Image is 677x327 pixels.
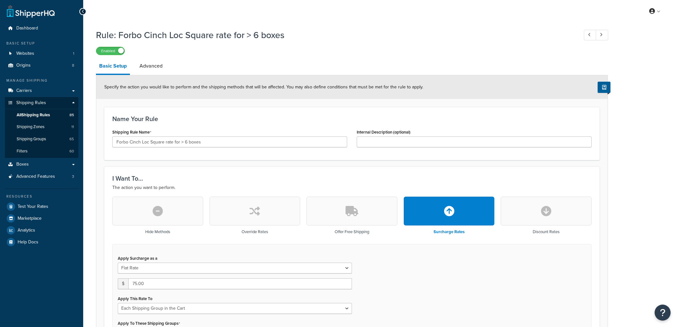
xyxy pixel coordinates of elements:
[96,29,572,41] h1: Rule: Forbo Cinch Loc Square rate for > 6 boxes
[5,121,78,133] li: Shipping Zones
[17,112,50,118] span: All Shipping Rules
[96,47,124,55] label: Enabled
[18,216,42,221] span: Marketplace
[5,145,78,157] a: Filters60
[5,48,78,60] a: Websites1
[17,149,28,154] span: Filters
[18,228,35,233] span: Analytics
[17,124,44,130] span: Shipping Zones
[5,201,78,212] a: Test Your Rates
[596,30,608,40] a: Next Record
[69,136,74,142] span: 65
[5,194,78,199] div: Resources
[533,230,560,234] h3: Discount Rates
[16,26,38,31] span: Dashboard
[5,133,78,145] li: Shipping Groups
[655,305,671,321] button: Open Resource Center
[118,278,128,289] span: $
[5,97,78,158] li: Shipping Rules
[5,213,78,224] a: Marketplace
[5,22,78,34] a: Dashboard
[5,109,78,121] a: AllShipping Rules85
[145,230,170,234] h3: Hide Methods
[5,85,78,97] a: Carriers
[5,41,78,46] div: Basic Setup
[118,321,180,326] label: Apply To These Shipping Groups
[72,63,74,68] span: 8
[16,174,55,179] span: Advanced Features
[5,133,78,145] a: Shipping Groups65
[5,60,78,71] li: Origins
[434,230,465,234] h3: Surcharge Rates
[136,58,166,74] a: Advanced
[16,51,34,56] span: Websites
[16,100,46,106] span: Shipping Rules
[5,159,78,170] a: Boxes
[5,145,78,157] li: Filters
[18,240,38,245] span: Help Docs
[584,30,596,40] a: Previous Record
[5,171,78,183] li: Advanced Features
[112,115,592,122] h3: Name Your Rule
[335,230,369,234] h3: Offer Free Shipping
[5,225,78,236] a: Analytics
[112,130,151,135] label: Shipping Rule Name
[69,149,74,154] span: 60
[69,112,74,118] span: 85
[71,124,74,130] span: 11
[5,121,78,133] a: Shipping Zones11
[5,60,78,71] a: Origins8
[5,236,78,248] a: Help Docs
[112,184,592,192] p: The action you want to perform.
[17,136,46,142] span: Shipping Groups
[16,162,29,167] span: Boxes
[72,174,74,179] span: 3
[16,63,31,68] span: Origins
[112,175,592,182] h3: I Want To...
[5,97,78,109] a: Shipping Rules
[5,48,78,60] li: Websites
[104,84,423,90] span: Specify the action you would like to perform and the shipping methods that will be affected. You ...
[5,78,78,83] div: Manage Shipping
[357,130,410,135] label: Internal Description (optional)
[73,51,74,56] span: 1
[16,88,32,94] span: Carriers
[5,171,78,183] a: Advanced Features3
[118,256,157,261] label: Apply Surcharge as a
[96,58,130,75] a: Basic Setup
[598,82,610,93] button: Show Help Docs
[242,230,268,234] h3: Override Rates
[118,296,152,301] label: Apply This Rate To
[18,204,48,209] span: Test Your Rates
